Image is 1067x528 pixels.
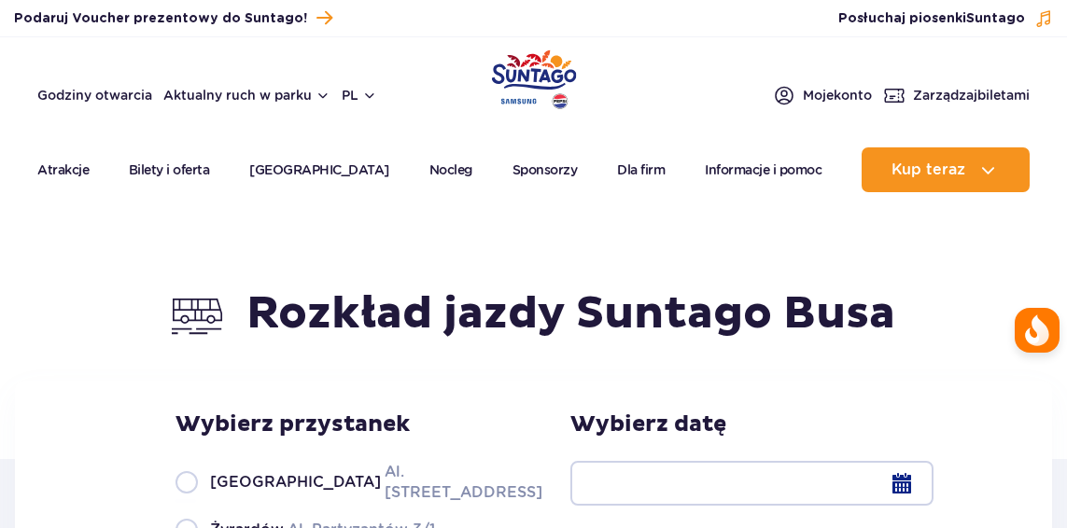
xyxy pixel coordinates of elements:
span: Suntago [966,12,1025,25]
a: Zarządzajbiletami [883,84,1030,106]
button: Kup teraz [862,147,1030,192]
span: [GEOGRAPHIC_DATA] [210,472,381,493]
span: Kup teraz [892,161,965,178]
button: Aktualny ruch w parku [163,88,330,103]
a: Sponsorzy [512,147,578,192]
button: pl [342,86,377,104]
span: Zarządzaj biletami [913,86,1030,104]
button: Posłuchaj piosenkiSuntago [838,9,1053,28]
a: Dla firm [617,147,665,192]
span: Podaruj Voucher prezentowy do Suntago! [14,9,307,28]
a: Informacje i pomoc [705,147,821,192]
h3: Wybierz przystanek [175,410,521,438]
a: Park of Poland [491,47,576,106]
h3: Wybierz datę [570,410,934,438]
span: Posłuchaj piosenki [838,9,1025,28]
a: Mojekonto [773,84,872,106]
a: Atrakcje [37,147,89,192]
a: Godziny otwarcia [37,86,152,104]
span: Moje konto [803,86,872,104]
a: Podaruj Voucher prezentowy do Suntago! [14,6,332,31]
a: Bilety i oferta [129,147,210,192]
a: [GEOGRAPHIC_DATA] [249,147,389,192]
a: Nocleg [429,147,472,192]
label: Al. [STREET_ADDRESS] [175,461,521,503]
